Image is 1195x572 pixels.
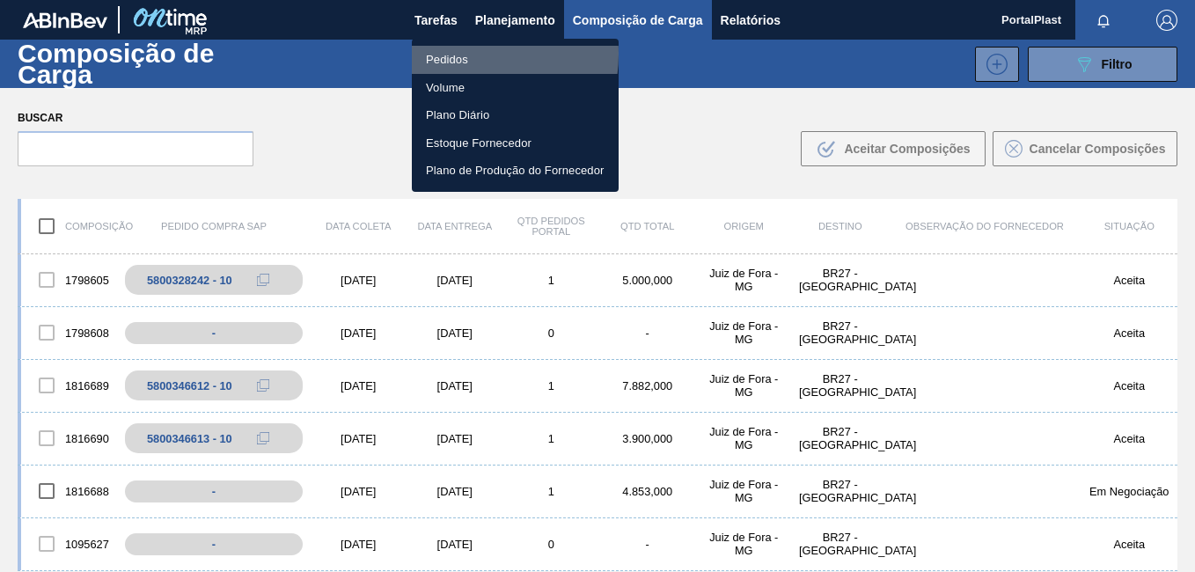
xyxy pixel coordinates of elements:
[412,129,619,158] a: Estoque Fornecedor
[412,74,619,102] a: Volume
[412,46,619,74] a: Pedidos
[412,157,619,185] a: Plano de Produção do Fornecedor
[412,101,619,129] a: Plano Diário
